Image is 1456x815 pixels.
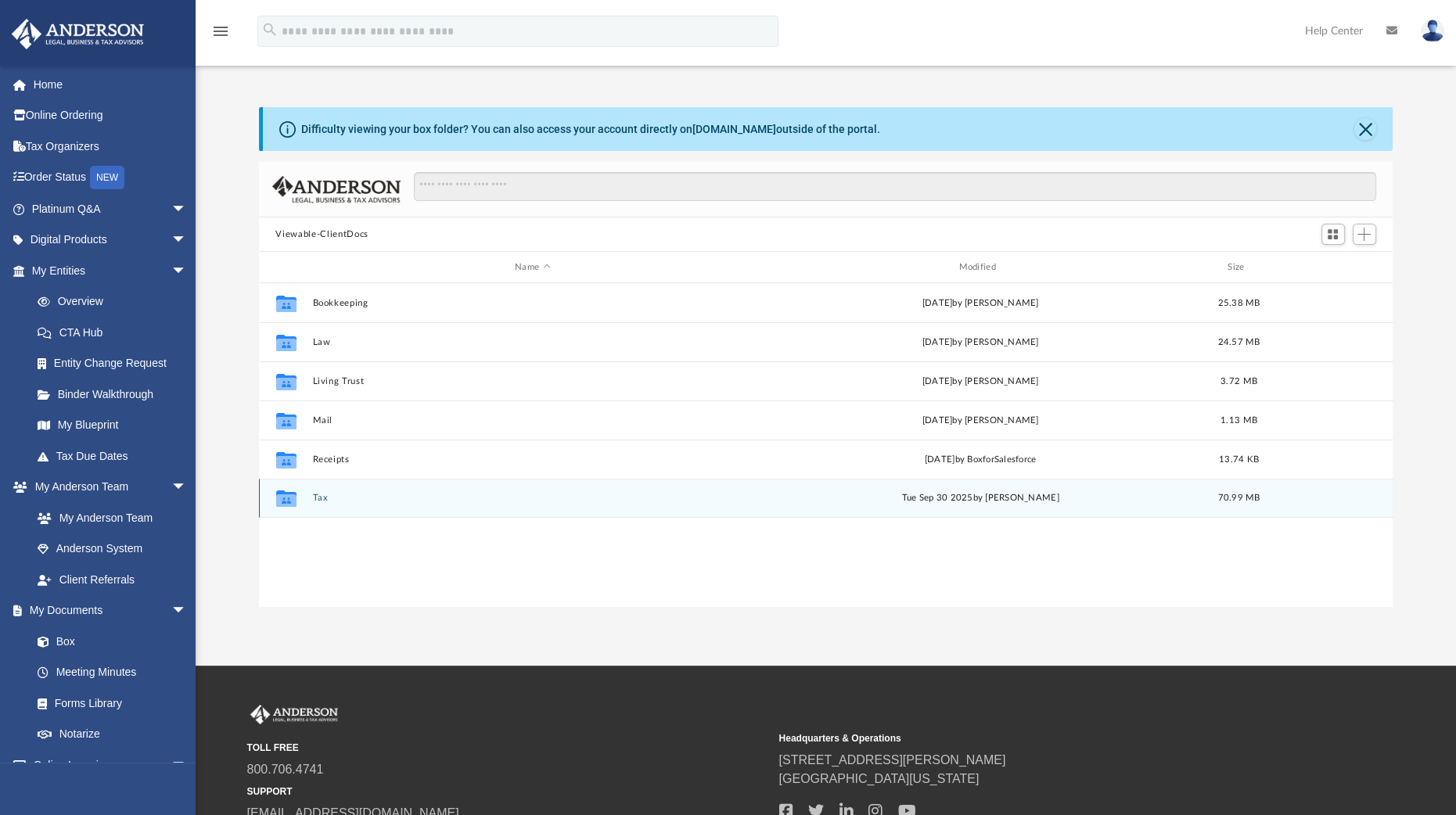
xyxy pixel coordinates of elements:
[247,763,324,776] a: 800.706.4741
[11,749,203,781] a: Online Learningarrow_drop_down
[760,336,1200,350] div: [DATE] by [PERSON_NAME]
[211,30,230,41] a: menu
[22,440,210,472] a: Tax Due Dates
[760,375,1200,389] div: [DATE] by [PERSON_NAME]
[11,193,210,224] a: Platinum Q&Aarrow_drop_down
[1277,260,1386,275] div: id
[11,472,203,503] a: My Anderson Teamarrow_drop_down
[247,784,768,799] small: SUPPORT
[90,166,124,189] div: NEW
[265,260,304,275] div: id
[261,21,279,38] i: search
[22,626,195,657] a: Box
[1217,299,1260,307] span: 25.38 MB
[247,741,768,755] small: TOLL FREE
[11,131,210,162] a: Tax Organizers
[312,454,753,465] button: Receipts
[11,100,210,131] a: Online Ordering
[7,19,149,49] img: Anderson Advisors Platinum Portal
[11,69,210,100] a: Home
[312,415,753,425] button: Mail
[1421,20,1444,42] img: User Pic
[22,348,210,379] a: Entity Change Request
[275,228,368,242] button: Viewable-ClientDocs
[247,705,341,725] img: Anderson Advisors Platinum Portal
[22,410,203,441] a: My Blueprint
[11,162,210,194] a: Order StatusNEW
[1321,224,1345,246] button: Switch to Grid View
[22,286,210,318] a: Overview
[22,502,195,533] a: My Anderson Team
[211,22,230,41] i: menu
[760,414,1200,428] div: [DATE] by [PERSON_NAME]
[22,719,203,750] a: Notarize
[1218,455,1258,464] span: 13.74 KB
[414,172,1375,202] input: Search files and folders
[311,260,753,275] div: Name
[1354,118,1376,140] button: Close
[692,123,776,135] a: [DOMAIN_NAME]
[11,224,210,256] a: Digital Productsarrow_drop_down
[22,564,203,595] a: Client Referrals
[171,224,203,257] span: arrow_drop_down
[1217,494,1260,502] span: 70.99 MB
[779,731,1300,745] small: Headquarters & Operations
[22,657,203,688] a: Meeting Minutes
[11,595,203,627] a: My Documentsarrow_drop_down
[312,337,753,347] button: Law
[779,753,1006,767] a: [STREET_ADDRESS][PERSON_NAME]
[171,193,203,225] span: arrow_drop_down
[171,255,203,287] span: arrow_drop_down
[171,749,203,781] span: arrow_drop_down
[760,260,1201,275] div: Modified
[22,688,195,719] a: Forms Library
[760,491,1200,505] div: Tue Sep 30 2025 by [PERSON_NAME]
[259,283,1393,607] div: grid
[22,379,210,410] a: Binder Walkthrough
[760,453,1200,467] div: [DATE] by BoxforSalesforce
[312,493,753,503] button: Tax
[1221,416,1257,425] span: 1.13 MB
[312,376,753,386] button: Living Trust
[1217,338,1260,346] span: 24.57 MB
[22,317,210,348] a: CTA Hub
[1353,224,1376,246] button: Add
[1221,377,1257,386] span: 3.72 MB
[1207,260,1270,275] div: Size
[760,296,1200,311] div: [DATE] by [PERSON_NAME]
[22,533,203,565] a: Anderson System
[301,121,880,138] div: Difficulty viewing your box folder? You can also access your account directly on outside of the p...
[779,772,980,785] a: [GEOGRAPHIC_DATA][US_STATE]
[171,472,203,504] span: arrow_drop_down
[11,255,210,286] a: My Entitiesarrow_drop_down
[171,595,203,627] span: arrow_drop_down
[312,298,753,308] button: Bookkeeping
